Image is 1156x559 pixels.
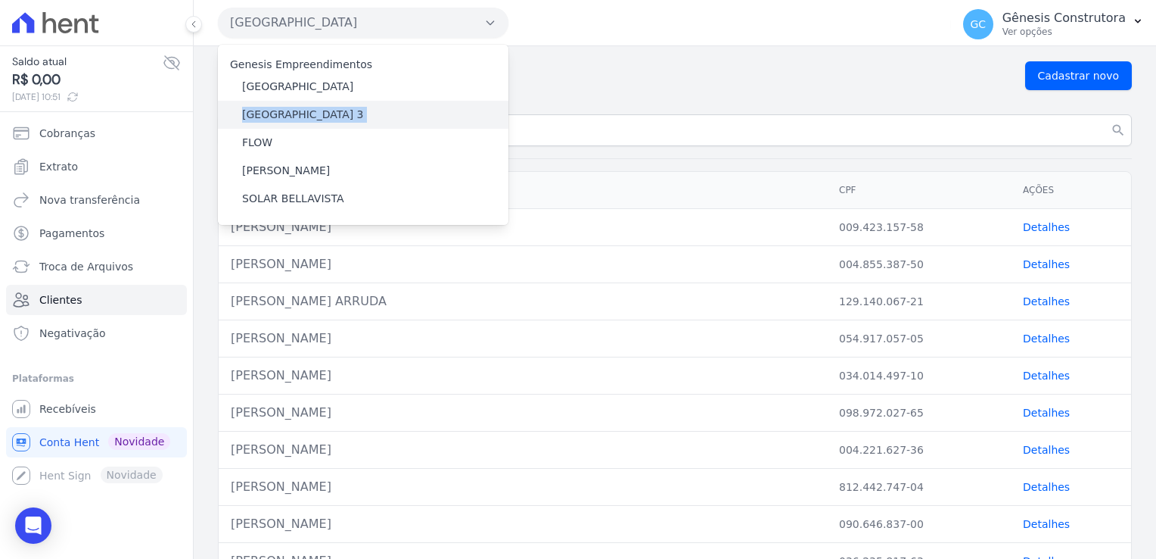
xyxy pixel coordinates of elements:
[230,58,372,70] label: Genesis Empreendimentos
[6,285,187,315] a: Clientes
[6,151,187,182] a: Extrato
[827,395,1011,432] td: 098.972.027-65
[39,259,133,274] span: Troca de Arquivos
[827,283,1011,320] td: 129.140.067-21
[39,326,106,341] span: Negativação
[6,394,187,424] a: Recebíveis
[827,506,1011,543] td: 090.646.837-00
[108,433,170,450] span: Novidade
[827,172,1011,209] th: CPF
[1023,221,1070,233] a: Detalhes
[1105,114,1132,146] button: search
[231,367,815,385] div: [PERSON_NAME]
[6,427,187,458] a: Conta Hent Novidade
[1023,481,1070,493] a: Detalhes
[827,209,1011,246] td: 009.423.157-58
[39,401,96,417] span: Recebíveis
[1011,172,1131,209] th: Ações
[827,246,1011,283] td: 004.855.387-50
[951,3,1156,45] button: GC Gênesis Construtora Ver opções
[39,292,82,308] span: Clientes
[1038,68,1119,83] span: Cadastrar novo
[39,126,95,141] span: Cobranças
[39,226,104,241] span: Pagamentos
[827,358,1011,395] td: 034.014.497-10
[970,19,986,30] span: GC
[39,159,78,174] span: Extrato
[242,135,272,151] label: FLOW
[1023,333,1070,345] a: Detalhes
[12,118,181,491] nav: Sidebar
[12,90,163,104] span: [DATE] 10:51
[1023,295,1070,308] a: Detalhes
[231,441,815,459] div: [PERSON_NAME]
[1002,11,1126,26] p: Gênesis Construtora
[242,79,353,95] label: [GEOGRAPHIC_DATA]
[231,404,815,422] div: [PERSON_NAME]
[1023,444,1070,456] a: Detalhes
[12,370,181,388] div: Plataformas
[231,255,815,273] div: [PERSON_NAME]
[242,163,330,179] label: [PERSON_NAME]
[827,320,1011,358] td: 054.917.057-05
[39,192,140,208] span: Nova transferência
[39,435,99,450] span: Conta Hent
[15,507,51,544] div: Open Intercom Messenger
[1025,61,1132,90] a: Cadastrar novo
[242,107,364,123] label: [GEOGRAPHIC_DATA] 3
[219,172,827,209] th: Nome
[218,8,508,38] button: [GEOGRAPHIC_DATA]
[231,515,815,533] div: [PERSON_NAME]
[231,292,815,311] div: [PERSON_NAME] ARRUDA
[6,118,187,148] a: Cobranças
[1111,123,1126,138] i: search
[827,469,1011,506] td: 812.442.747-04
[6,318,187,348] a: Negativação
[218,114,1132,146] input: Buscar por nome, CPF ou email
[1002,26,1126,38] p: Ver opções
[6,218,187,248] a: Pagamentos
[231,478,815,496] div: [PERSON_NAME]
[6,185,187,215] a: Nova transferência
[1023,407,1070,419] a: Detalhes
[1023,258,1070,270] a: Detalhes
[231,329,815,348] div: [PERSON_NAME]
[12,54,163,70] span: Saldo atual
[6,251,187,282] a: Troca de Arquivos
[231,218,815,236] div: [PERSON_NAME]
[1023,370,1070,382] a: Detalhes
[242,191,343,207] label: SOLAR BELLAVISTA
[1023,518,1070,530] a: Detalhes
[827,432,1011,469] td: 004.221.627-36
[12,70,163,90] span: R$ 0,00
